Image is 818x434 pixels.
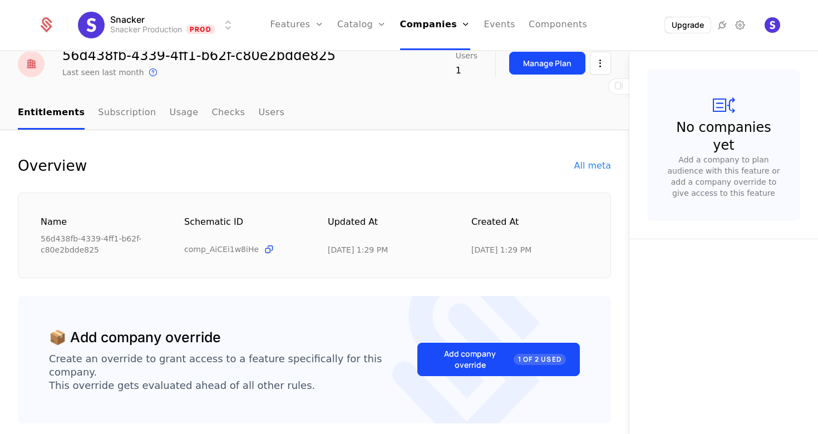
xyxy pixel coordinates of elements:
[49,352,417,392] div: Create an override to grant access to a feature specifically for this company. This override gets...
[669,119,778,154] div: No companies yet
[18,97,284,130] ul: Choose Sub Page
[78,12,105,38] img: Snacker
[18,97,611,130] nav: Main
[18,97,85,130] a: Entitlements
[765,17,780,33] img: Shelby Stephens
[456,64,477,77] div: 1
[328,244,388,255] div: 9/4/25, 1:29 PM
[258,97,284,130] a: Users
[18,51,45,77] img: red.png
[62,67,144,78] div: Last seen last month
[81,13,235,37] button: Select environment
[665,17,711,33] button: Upgrade
[574,159,611,172] div: All meta
[590,52,611,75] button: Select action
[733,18,747,32] a: Settings
[41,233,157,255] div: 56d438fb-4339-4ff1-b62f-c80e2bdde825
[186,25,215,34] span: Prod
[431,348,566,371] div: Add company override
[41,215,157,229] div: Name
[665,154,782,199] div: Add a company to plan audience with this feature or add a company override to give access to this...
[49,327,221,348] div: 📦 Add company override
[417,343,580,376] button: Add company override1 of 2 Used
[471,244,531,255] div: 9/4/25, 1:29 PM
[456,52,477,60] span: Users
[514,354,566,365] span: 1 of 2 Used
[98,97,156,130] a: Subscription
[765,17,780,33] button: Open user button
[523,58,571,69] div: Manage Plan
[184,244,259,255] span: comp_AiCEi1w8iHe
[62,49,336,62] div: 56d438fb-4339-4ff1-b62f-c80e2bdde825
[110,24,182,35] div: Snacker Production
[184,215,301,239] div: Schematic ID
[328,215,445,240] div: Updated at
[211,97,245,130] a: Checks
[716,18,729,32] a: Integrations
[509,52,585,75] button: Manage Plan
[18,157,87,175] div: Overview
[110,15,145,24] span: Snacker
[471,215,588,240] div: Created at
[170,97,199,130] a: Usage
